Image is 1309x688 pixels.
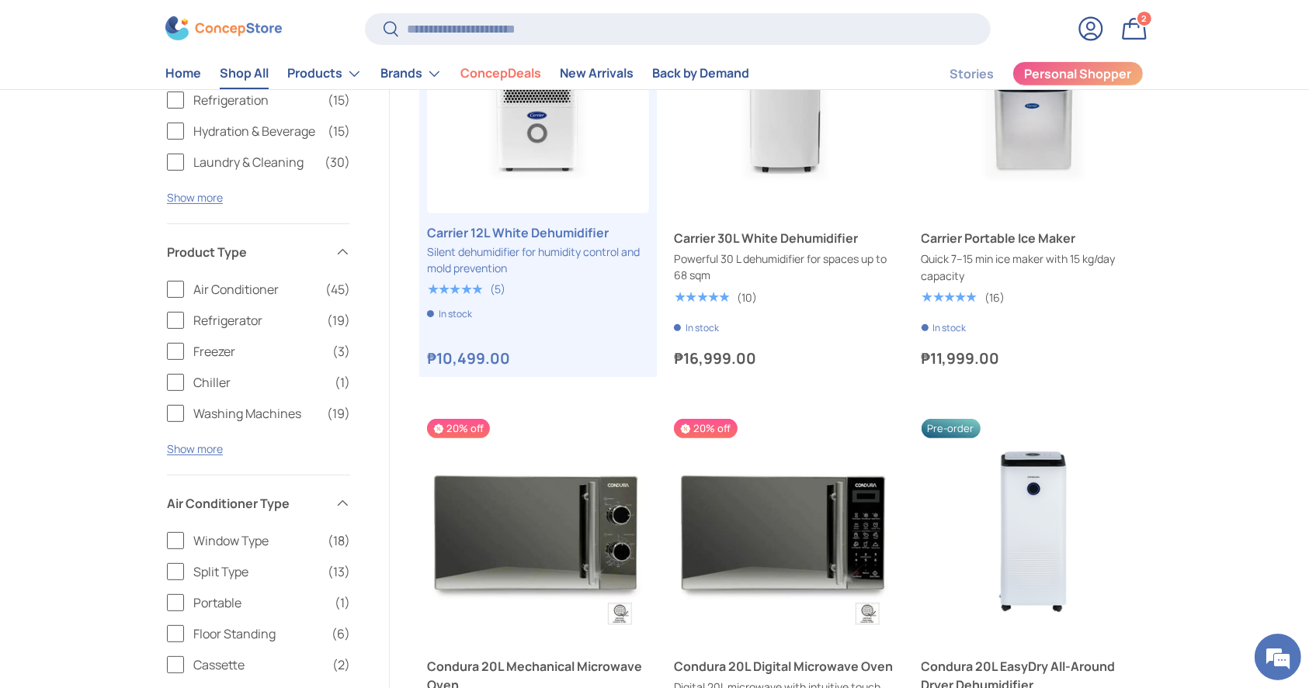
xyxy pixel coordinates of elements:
span: Laundry & Cleaning [193,153,315,171]
summary: Brands [371,58,451,89]
span: (13) [328,562,350,581]
span: Air Conditioner [193,280,316,299]
a: Stories [950,59,994,89]
a: Condura 20L EasyDry All-Around Dryer Dehumidifier [922,419,1144,641]
summary: Product Type [167,224,350,280]
span: 20% off [674,419,737,438]
a: Carrier Portable Ice Maker [922,229,1144,247]
span: (2) [332,655,350,674]
a: Carrier 12L White Dehumidifier [427,223,649,242]
a: New Arrivals [560,59,634,89]
span: Hydration & Beverage [193,122,318,140]
summary: Products [278,58,371,89]
span: (1) [335,373,350,392]
summary: Air Conditioner Type [167,475,350,531]
span: Chiller [193,373,325,392]
span: (15) [328,122,350,140]
a: Condura 20L Mechanical Microwave Oven [427,419,649,641]
span: (6) [332,624,350,643]
span: (3) [332,342,350,361]
span: Product Type [167,243,325,261]
a: Back by Demand [652,59,749,89]
span: Split Type [193,562,318,581]
button: Show more [167,190,223,205]
span: Pre-order [922,419,981,438]
span: 2 [1142,13,1148,25]
span: Washing Machines [193,404,318,423]
span: (1) [335,593,350,612]
span: Personal Shopper [1025,68,1132,81]
span: Floor Standing [193,624,322,643]
a: ConcepDeals [460,59,541,89]
span: Refrigeration [193,91,318,109]
nav: Primary [165,58,749,89]
div: Minimize live chat window [255,8,292,45]
span: (15) [328,91,350,109]
a: Home [165,59,201,89]
span: (19) [327,311,350,330]
span: Freezer [193,342,323,361]
img: ConcepStore [165,17,282,41]
a: Carrier 30L White Dehumidifier [674,229,896,247]
a: Personal Shopper [1012,61,1144,86]
span: We're online! [90,195,214,352]
span: 20% off [427,419,490,438]
span: (19) [327,404,350,423]
span: Air Conditioner Type [167,494,325,513]
span: Cassette [193,655,323,674]
span: Refrigerator [193,311,318,330]
a: Condura 20L Digital Microwave Oven [674,419,896,641]
span: (45) [325,280,350,299]
a: Condura 20L Digital Microwave Oven [674,657,896,676]
nav: Secondary [912,58,1144,89]
textarea: Type your message and hit 'Enter' [8,424,296,478]
span: (30) [325,153,350,171]
span: Portable [193,593,325,612]
span: Window Type [193,531,318,550]
a: Shop All [220,59,269,89]
div: Chat with us now [81,87,261,107]
span: (18) [328,531,350,550]
button: Show more [167,441,223,456]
